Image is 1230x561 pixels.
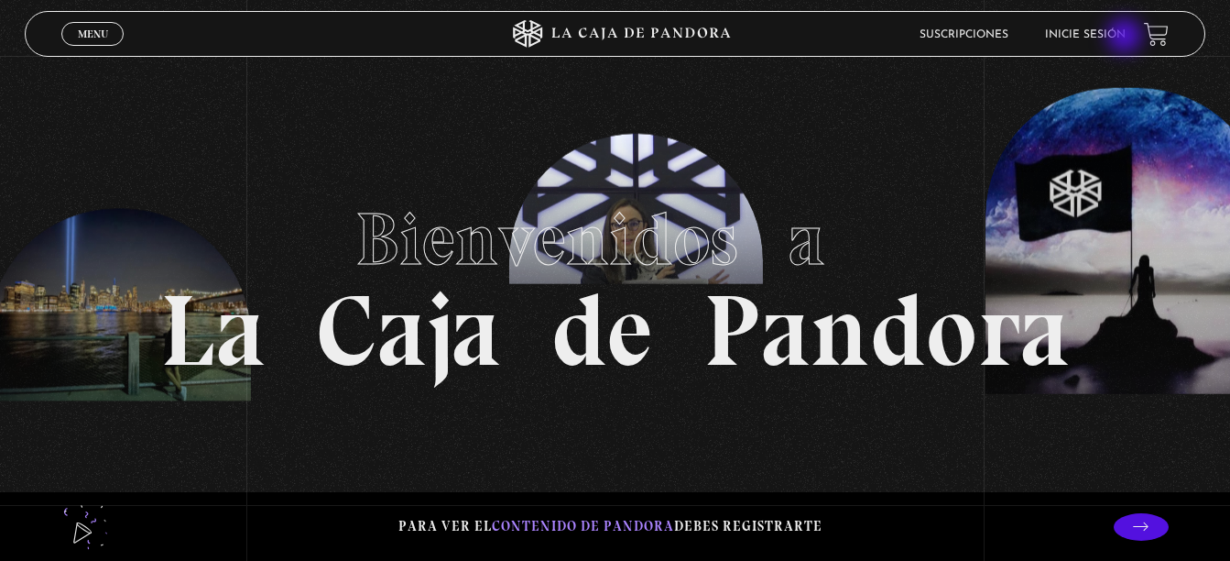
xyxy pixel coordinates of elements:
[492,518,674,534] span: contenido de Pandora
[398,514,822,539] p: Para ver el debes registrarte
[355,195,876,283] span: Bienvenidos a
[1045,29,1126,40] a: Inicie sesión
[160,180,1070,381] h1: La Caja de Pandora
[71,44,114,57] span: Cerrar
[920,29,1008,40] a: Suscripciones
[78,28,108,39] span: Menu
[1144,22,1169,47] a: View your shopping cart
